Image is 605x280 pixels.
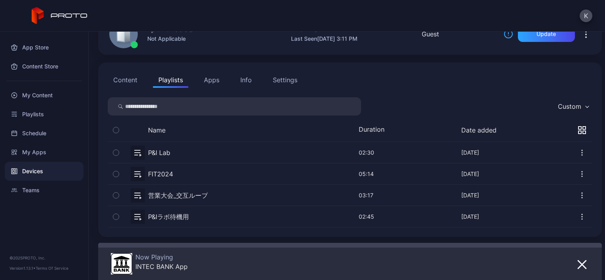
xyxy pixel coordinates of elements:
[5,38,84,57] a: App Store
[10,266,36,271] span: Version 1.13.1 •
[558,102,581,110] div: Custom
[5,181,84,200] a: Teams
[5,86,84,105] a: My Content
[240,75,252,85] div: Info
[422,29,439,39] div: Guest
[359,125,390,135] div: Duration
[108,72,143,88] button: Content
[5,124,84,143] a: Schedule
[273,75,297,85] div: Settings
[580,9,592,22] button: K
[36,266,68,271] a: Terms Of Service
[518,26,575,42] button: Update
[10,255,79,261] div: © 2025 PROTO, Inc.
[5,105,84,124] a: Playlists
[461,126,497,134] button: Date added
[135,253,188,261] div: Now Playing
[153,72,188,88] button: Playlists
[135,263,188,271] div: INTEC BANK App
[148,126,166,134] button: Name
[235,72,257,88] button: Info
[267,72,303,88] button: Settings
[5,57,84,76] a: Content Store
[291,34,358,44] div: Last Seen [DATE] 3:11 PM
[537,31,556,37] div: Update
[554,97,592,115] button: Custom
[5,162,84,181] a: Devices
[147,34,192,44] div: Not Applicable
[198,72,225,88] button: Apps
[5,143,84,162] a: My Apps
